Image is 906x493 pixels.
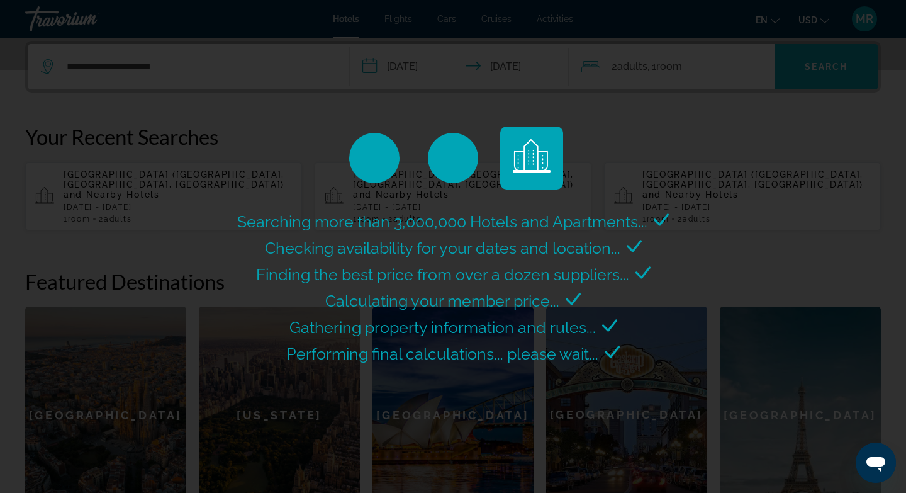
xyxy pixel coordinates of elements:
iframe: Button to launch messaging window [856,443,896,483]
span: Calculating your member price... [325,292,559,310]
span: Performing final calculations... please wait... [286,344,598,363]
span: Finding the best price from over a dozen suppliers... [256,265,629,284]
span: Checking availability for your dates and location... [265,239,620,258]
span: Searching more than 3,000,000 Hotels and Apartments... [237,212,647,231]
span: Gathering property information and rules... [289,318,596,337]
